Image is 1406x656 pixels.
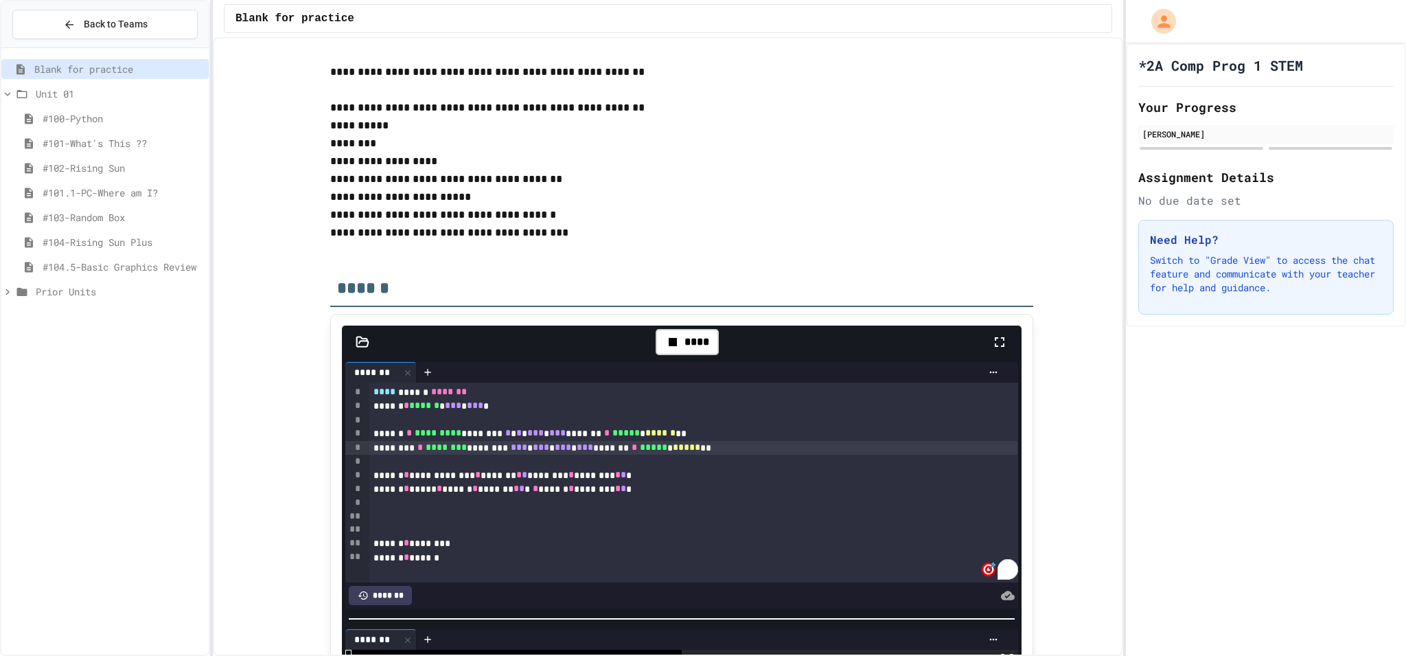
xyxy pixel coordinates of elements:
[1150,231,1382,248] h3: Need Help?
[1142,128,1390,140] div: [PERSON_NAME]
[34,62,203,76] span: Blank for practice
[1138,168,1394,187] h2: Assignment Details
[43,111,203,126] span: #100-Python
[84,17,148,32] span: Back to Teams
[43,260,203,274] span: #104.5-Basic Graphics Review
[36,284,203,299] span: Prior Units
[43,161,203,175] span: #102-Rising Sun
[43,185,203,200] span: #101.1-PC-Where am I?
[1138,56,1303,75] h1: *2A Comp Prog 1 STEM
[235,10,354,27] span: Blank for practice
[43,136,203,150] span: #101-What's This ??
[369,383,1018,583] div: To enrich screen reader interactions, please activate Accessibility in Grammarly extension settings
[1137,5,1179,37] div: My Account
[12,10,198,39] button: Back to Teams
[36,87,203,101] span: Unit 01
[43,210,203,225] span: #103-Random Box
[1138,98,1394,117] h2: Your Progress
[1138,192,1394,209] div: No due date set
[43,235,203,249] span: #104-Rising Sun Plus
[1150,253,1382,295] p: Switch to "Grade View" to access the chat feature and communicate with your teacher for help and ...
